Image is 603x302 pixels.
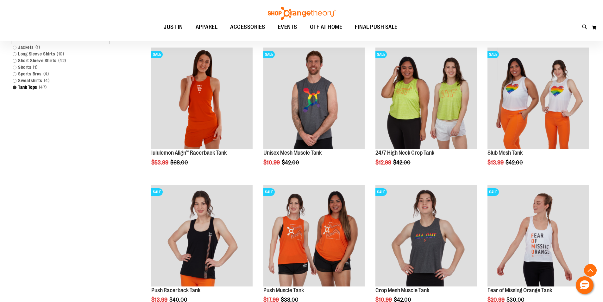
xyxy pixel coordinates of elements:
[42,77,51,84] span: 4
[263,48,365,150] a: Product image for Unisex Mesh Muscle TankSALE
[393,159,411,166] span: $42.00
[9,51,115,57] a: Long Sleeve Shirts10
[487,150,523,156] a: Slub Mesh Tank
[263,159,281,166] span: $10.99
[372,44,480,182] div: product
[310,20,342,34] span: OTF AT HOME
[151,188,163,196] span: SALE
[9,77,115,84] a: Sweatshirts4
[487,188,499,196] span: SALE
[9,64,115,71] a: Shorts1
[375,188,387,196] span: SALE
[375,185,477,287] a: Product image for Crop Mesh Muscle TankSALE
[37,84,48,91] span: 47
[278,20,297,34] span: EVENTS
[375,287,429,293] a: Crop Mesh Muscle Tank
[375,48,477,149] img: Product image for 24/7 High Neck Crop Tank
[9,71,115,77] a: Sports Bras4
[484,44,592,182] div: product
[151,150,227,156] a: lululemon Align™ Racerback Tank
[9,44,115,51] a: Jackets1
[196,20,218,34] span: APPAREL
[157,20,189,35] a: JUST IN
[263,185,365,286] img: Product image for Push Muscle Tank
[34,44,42,51] span: 1
[263,150,322,156] a: Unisex Mesh Muscle Tank
[151,185,253,286] img: Product image for Push Racerback Tank
[487,287,552,293] a: Fear of Missing Orange Tank
[487,48,589,150] a: Product image for Slub Mesh TankSALE
[487,48,589,149] img: Product image for Slub Mesh Tank
[355,20,398,34] span: FINAL PUSH SALE
[151,51,163,58] span: SALE
[151,48,253,150] a: Product image for lululemon Align™ Racerback TankSALE
[584,264,597,277] button: Back To Top
[487,185,589,286] img: Product image for Fear of Missing Orange Tank
[42,71,51,77] span: 4
[55,51,66,57] span: 10
[263,48,365,149] img: Product image for Unisex Mesh Muscle Tank
[9,84,115,91] a: Tank Tops47
[272,20,304,35] a: EVENTS
[224,20,272,35] a: ACCESSORIES
[487,159,505,166] span: $13.99
[263,185,365,287] a: Product image for Push Muscle TankSALE
[170,159,189,166] span: $68.00
[260,44,368,182] div: product
[151,185,253,287] a: Product image for Push Racerback TankSALE
[375,150,434,156] a: 24/7 High Neck Crop Tank
[282,159,300,166] span: $42.00
[267,7,336,20] img: Shop Orangetheory
[189,20,224,34] a: APPAREL
[487,185,589,287] a: Product image for Fear of Missing Orange TankSALE
[31,64,39,71] span: 1
[151,159,169,166] span: $53.99
[164,20,183,34] span: JUST IN
[263,287,304,293] a: Push Muscle Tank
[304,20,349,35] a: OTF AT HOME
[151,287,200,293] a: Push Racerback Tank
[9,57,115,64] a: Short Sleeve Shirts42
[576,276,594,294] button: Hello, have a question? Let’s chat.
[375,159,392,166] span: $12.99
[263,188,275,196] span: SALE
[57,57,68,64] span: 42
[375,185,477,286] img: Product image for Crop Mesh Muscle Tank
[230,20,265,34] span: ACCESSORIES
[263,51,275,58] span: SALE
[506,159,524,166] span: $42.00
[349,20,404,35] a: FINAL PUSH SALE
[375,51,387,58] span: SALE
[375,48,477,150] a: Product image for 24/7 High Neck Crop TankSALE
[151,48,253,149] img: Product image for lululemon Align™ Racerback Tank
[148,44,256,182] div: product
[487,51,499,58] span: SALE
